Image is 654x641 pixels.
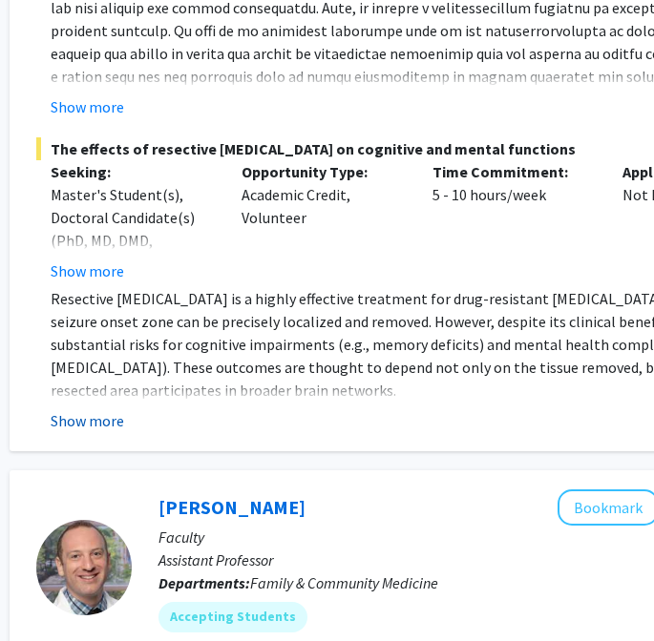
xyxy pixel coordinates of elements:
button: Show more [51,259,124,282]
b: Departments: [158,573,250,592]
a: [PERSON_NAME] [158,495,306,519]
span: Family & Community Medicine [250,573,438,592]
button: Show more [51,409,124,432]
p: Opportunity Type: [242,160,404,183]
div: Academic Credit, Volunteer [227,160,418,282]
mat-chip: Accepting Students [158,602,307,632]
div: Master's Student(s), Doctoral Candidate(s) (PhD, MD, DMD, PharmD, etc.), Medical Resident(s) / Me... [51,183,213,320]
iframe: Chat [14,555,81,627]
button: Show more [51,95,124,118]
p: Seeking: [51,160,213,183]
div: 5 - 10 hours/week [418,160,609,282]
p: Time Commitment: [432,160,595,183]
